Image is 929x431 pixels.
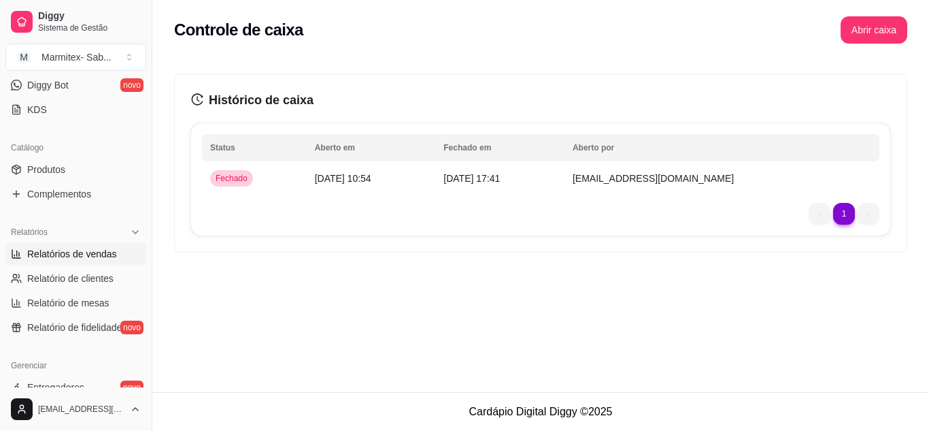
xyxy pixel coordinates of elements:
[5,74,146,96] a: Diggy Botnovo
[5,393,146,426] button: [EMAIL_ADDRESS][DOMAIN_NAME]
[191,91,890,110] h3: Histórico de caixa
[435,134,564,161] th: Fechado em
[17,50,31,64] span: M
[315,173,371,184] span: [DATE] 10:54
[5,377,146,398] a: Entregadoresnovo
[5,355,146,377] div: Gerenciar
[5,159,146,180] a: Produtos
[833,203,855,225] li: pagination item 1 active
[5,5,146,38] a: DiggySistema de Gestão
[38,22,141,33] span: Sistema de Gestão
[5,99,146,121] a: KDS
[5,183,146,205] a: Complementos
[38,10,141,22] span: Diggy
[41,50,112,64] div: Marmitex- Sab ...
[443,173,500,184] span: [DATE] 17:41
[5,137,146,159] div: Catálogo
[573,173,734,184] span: [EMAIL_ADDRESS][DOMAIN_NAME]
[27,103,47,116] span: KDS
[27,272,114,285] span: Relatório de clientes
[27,163,65,176] span: Produtos
[5,268,146,289] a: Relatório de clientes
[38,404,124,415] span: [EMAIL_ADDRESS][DOMAIN_NAME]
[152,392,929,431] footer: Cardápio Digital Diggy © 2025
[5,317,146,338] a: Relatório de fidelidadenovo
[191,93,203,106] span: history
[27,321,122,334] span: Relatório de fidelidade
[202,134,307,161] th: Status
[27,381,84,394] span: Entregadores
[27,296,109,310] span: Relatório de mesas
[5,44,146,71] button: Select a team
[11,227,48,238] span: Relatórios
[5,243,146,265] a: Relatórios de vendas
[802,196,886,232] nav: pagination navigation
[27,247,117,261] span: Relatórios de vendas
[27,187,91,201] span: Complementos
[841,16,907,44] button: Abrir caixa
[5,292,146,314] a: Relatório de mesas
[174,19,303,41] h2: Controle de caixa
[27,78,69,92] span: Diggy Bot
[213,173,250,184] span: Fechado
[307,134,436,161] th: Aberto em
[564,134,879,161] th: Aberto por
